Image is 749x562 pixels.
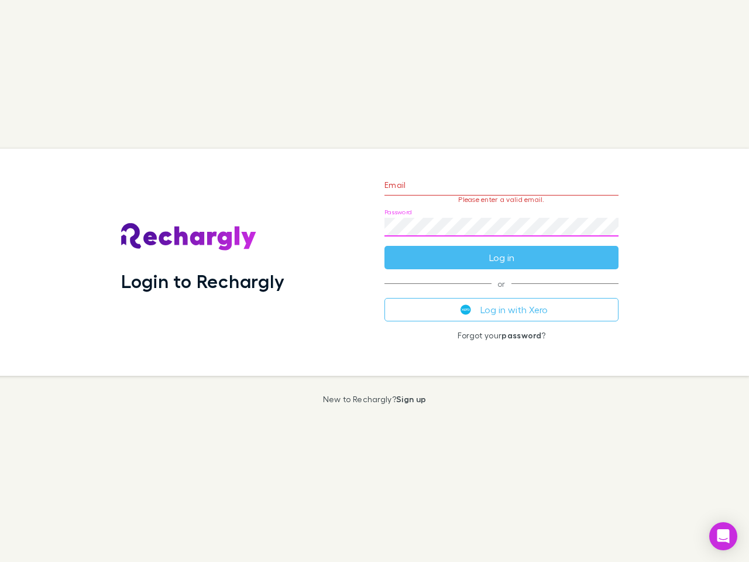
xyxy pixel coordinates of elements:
[121,270,284,292] h1: Login to Rechargly
[323,395,427,404] p: New to Rechargly?
[384,246,619,269] button: Log in
[384,331,619,340] p: Forgot your ?
[384,298,619,321] button: Log in with Xero
[501,330,541,340] a: password
[709,522,737,550] div: Open Intercom Messenger
[384,208,412,217] label: Password
[384,283,619,284] span: or
[396,394,426,404] a: Sign up
[384,196,619,204] p: Please enter a valid email.
[461,304,471,315] img: Xero's logo
[121,223,257,251] img: Rechargly's Logo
